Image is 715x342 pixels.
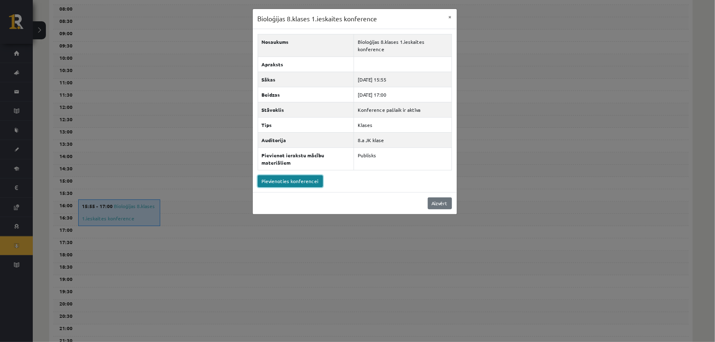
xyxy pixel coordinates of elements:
th: Stāvoklis [258,102,354,117]
td: Publisks [354,147,452,170]
h3: Bioloģijas 8.klases 1.ieskaites konference [258,14,377,24]
th: Tips [258,117,354,132]
a: Pievienoties konferencei [258,175,323,187]
td: Klases [354,117,452,132]
th: Beidzas [258,87,354,102]
button: × [444,9,457,25]
td: Bioloģijas 8.klases 1.ieskaites konference [354,34,452,57]
th: Apraksts [258,57,354,72]
td: [DATE] 17:00 [354,87,452,102]
td: 8.a JK klase [354,132,452,147]
td: [DATE] 15:55 [354,72,452,87]
th: Nosaukums [258,34,354,57]
td: Konference pašlaik ir aktīva [354,102,452,117]
a: Aizvērt [428,197,452,209]
th: Pievienot ierakstu mācību materiāliem [258,147,354,170]
th: Auditorija [258,132,354,147]
th: Sākas [258,72,354,87]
